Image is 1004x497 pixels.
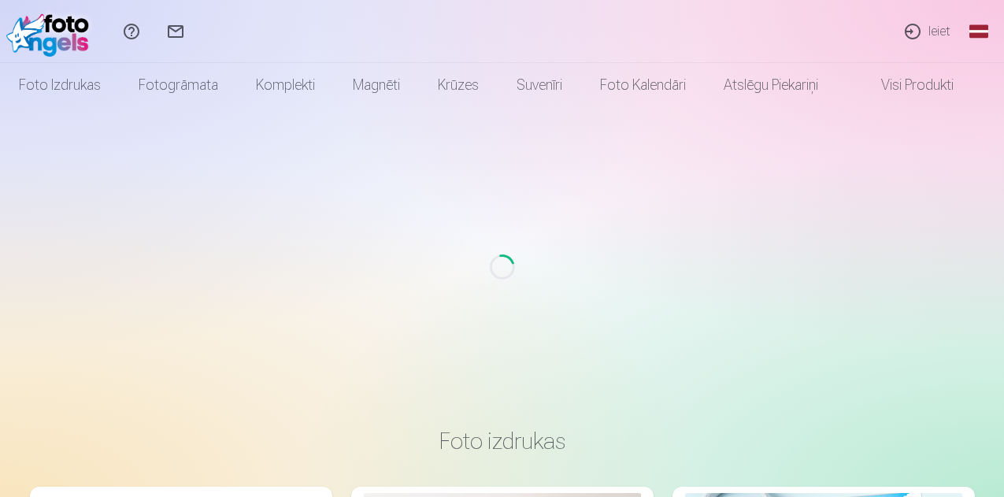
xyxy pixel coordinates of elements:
a: Fotogrāmata [120,63,237,107]
a: Magnēti [334,63,419,107]
a: Foto kalendāri [581,63,705,107]
a: Komplekti [237,63,334,107]
h3: Foto izdrukas [43,427,962,455]
a: Visi produkti [837,63,973,107]
a: Krūzes [419,63,498,107]
a: Suvenīri [498,63,581,107]
img: /fa1 [6,6,97,57]
a: Atslēgu piekariņi [705,63,837,107]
